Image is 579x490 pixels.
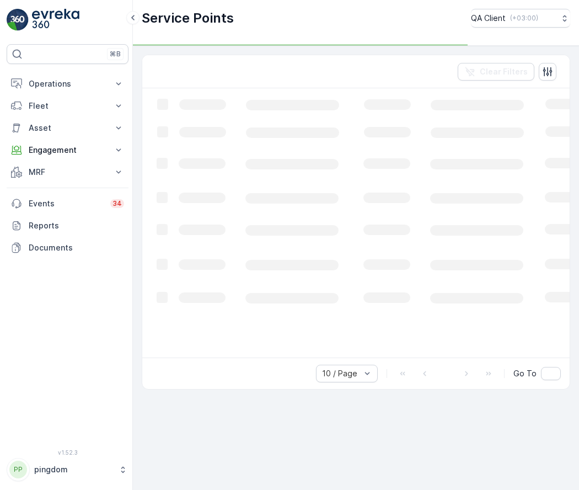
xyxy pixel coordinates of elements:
[110,50,121,58] p: ⌘B
[112,199,122,208] p: 34
[29,198,104,209] p: Events
[7,139,128,161] button: Engagement
[7,9,29,31] img: logo
[7,458,128,481] button: PPpingdom
[29,78,106,89] p: Operations
[7,161,128,183] button: MRF
[471,9,570,28] button: QA Client(+03:00)
[29,100,106,111] p: Fleet
[29,220,124,231] p: Reports
[9,461,27,478] div: PP
[7,95,128,117] button: Fleet
[7,193,128,215] a: Events34
[513,368,537,379] span: Go To
[471,13,506,24] p: QA Client
[7,449,128,456] span: v 1.52.3
[7,73,128,95] button: Operations
[29,122,106,134] p: Asset
[7,117,128,139] button: Asset
[29,242,124,253] p: Documents
[7,215,128,237] a: Reports
[458,63,534,81] button: Clear Filters
[29,167,106,178] p: MRF
[7,237,128,259] a: Documents
[480,66,528,77] p: Clear Filters
[142,9,234,27] p: Service Points
[510,14,538,23] p: ( +03:00 )
[34,464,113,475] p: pingdom
[32,9,79,31] img: logo_light-DOdMpM7g.png
[29,145,106,156] p: Engagement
